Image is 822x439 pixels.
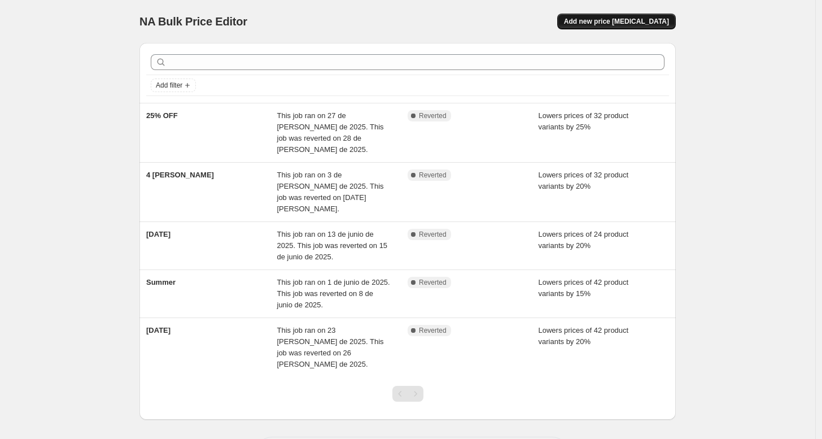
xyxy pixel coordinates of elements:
nav: Pagination [392,386,423,402]
span: [DATE] [146,230,170,238]
span: Lowers prices of 32 product variants by 20% [539,171,629,190]
span: This job ran on 23 [PERSON_NAME] de 2025. This job was reverted on 26 [PERSON_NAME] de 2025. [277,326,384,368]
span: Summer [146,278,176,286]
span: Lowers prices of 24 product variants by 20% [539,230,629,250]
span: Reverted [419,278,447,287]
span: This job ran on 3 de [PERSON_NAME] de 2025. This job was reverted on [DATE][PERSON_NAME]. [277,171,384,213]
span: Reverted [419,111,447,120]
span: Add filter [156,81,182,90]
span: This job ran on 27 de [PERSON_NAME] de 2025. This job was reverted on 28 de [PERSON_NAME] de 2025. [277,111,384,154]
span: Lowers prices of 42 product variants by 20% [539,326,629,346]
span: Reverted [419,326,447,335]
button: Add new price [MEDICAL_DATA] [557,14,676,29]
span: This job ran on 13 de junio de 2025. This job was reverted on 15 de junio de 2025. [277,230,388,261]
span: 4 [PERSON_NAME] [146,171,214,179]
span: Lowers prices of 32 product variants by 25% [539,111,629,131]
span: NA Bulk Price Editor [139,15,247,28]
span: Add new price [MEDICAL_DATA] [564,17,669,26]
span: Lowers prices of 42 product variants by 15% [539,278,629,298]
span: Reverted [419,171,447,180]
span: This job ran on 1 de junio de 2025. This job was reverted on 8 de junio de 2025. [277,278,390,309]
span: Reverted [419,230,447,239]
span: [DATE] [146,326,170,334]
span: 25% OFF [146,111,178,120]
button: Add filter [151,79,196,92]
